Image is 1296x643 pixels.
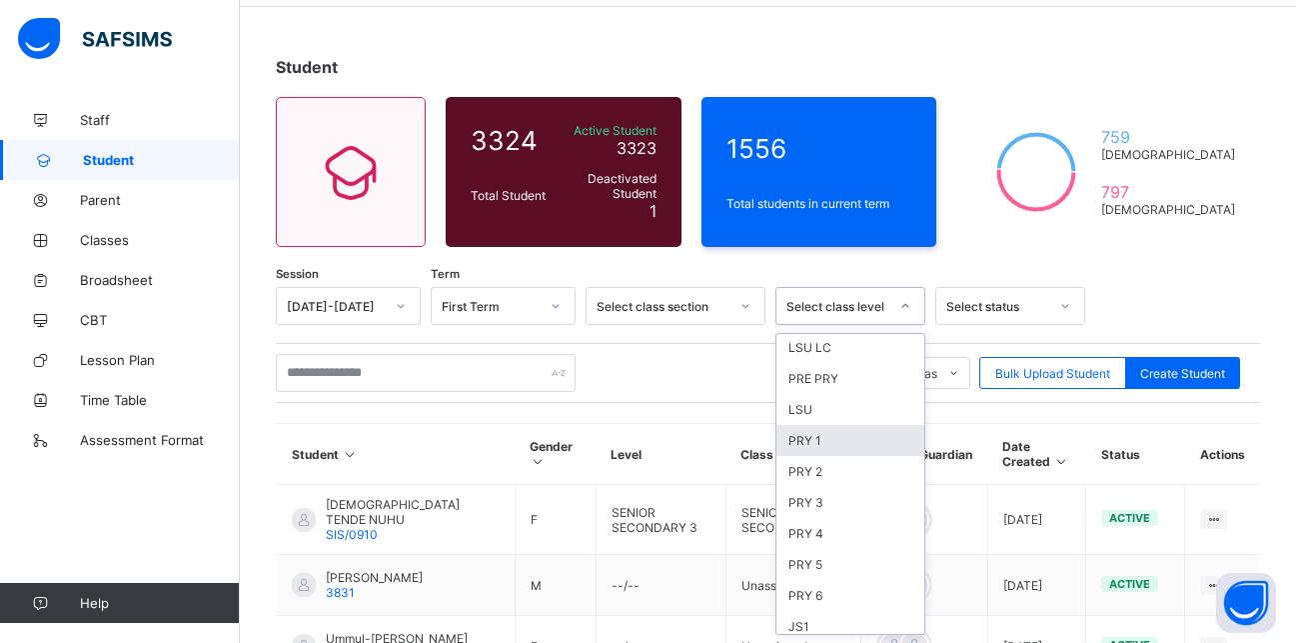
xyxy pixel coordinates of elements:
div: PRY 3 [776,487,924,518]
div: PRY 2 [776,456,924,487]
td: F [515,485,596,555]
span: Session [276,267,319,281]
div: PRY 1 [776,425,924,456]
td: SENIOR SECONDARY 3 [596,485,725,555]
span: Student [276,57,338,77]
span: 3323 [617,138,656,158]
th: Status [1086,424,1185,485]
td: Unassigned [725,555,860,616]
th: Class [725,424,860,485]
td: --/-- [596,555,725,616]
span: [DEMOGRAPHIC_DATA] [1101,202,1235,217]
span: [DEMOGRAPHIC_DATA] [1101,147,1235,162]
span: Deactivated Student [556,171,656,201]
span: 3324 [471,125,546,156]
span: [PERSON_NAME] [326,570,423,585]
span: Student [83,152,240,168]
span: 1 [649,201,656,221]
th: Student [277,424,516,485]
span: active [1109,511,1150,525]
span: 759 [1101,127,1235,147]
div: Select class level [786,299,888,314]
div: Total Student [466,183,551,208]
span: Staff [80,112,240,128]
span: [DEMOGRAPHIC_DATA] TENDE NUHU [326,497,500,527]
span: CBT [80,312,240,328]
span: active [1109,577,1150,591]
span: Parent [80,192,240,208]
span: Broadsheet [80,272,240,288]
i: Sort in Ascending Order [342,447,359,462]
div: PRY 6 [776,580,924,611]
td: [DATE] [987,555,1086,616]
span: Create Student [1140,366,1225,381]
span: Lesson Plan [80,352,240,368]
span: 797 [1101,182,1235,202]
th: Actions [1185,424,1260,485]
span: Total students in current term [726,196,912,211]
div: LSU LC [776,332,924,363]
th: Level [596,424,725,485]
div: PRY 4 [776,518,924,549]
div: JS1 [776,611,924,642]
span: Assessment Format [80,432,240,448]
span: Bulk Upload Student [995,366,1110,381]
td: [DATE] [987,485,1086,555]
td: SENIOR SECONDARY 3 D [725,485,860,555]
span: 3831 [326,585,355,600]
img: safsims [18,18,172,60]
span: Classes [80,232,240,248]
span: Help [80,595,239,611]
div: Select status [946,299,1048,314]
div: [DATE]-[DATE] [287,299,384,314]
i: Sort in Ascending Order [530,454,547,469]
i: Sort in Ascending Order [1053,454,1070,469]
div: First Term [442,299,539,314]
div: PRY 5 [776,549,924,580]
th: Gender [515,424,596,485]
span: Term [431,267,460,281]
button: Open asap [1216,573,1276,633]
td: M [515,555,596,616]
span: 1556 [726,133,912,164]
div: PRE PRY [776,363,924,394]
div: Select class section [597,299,728,314]
span: SIS/0910 [326,527,378,542]
span: Time Table [80,392,240,408]
span: Active Student [556,123,656,138]
th: Date Created [987,424,1086,485]
div: LSU [776,394,924,425]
